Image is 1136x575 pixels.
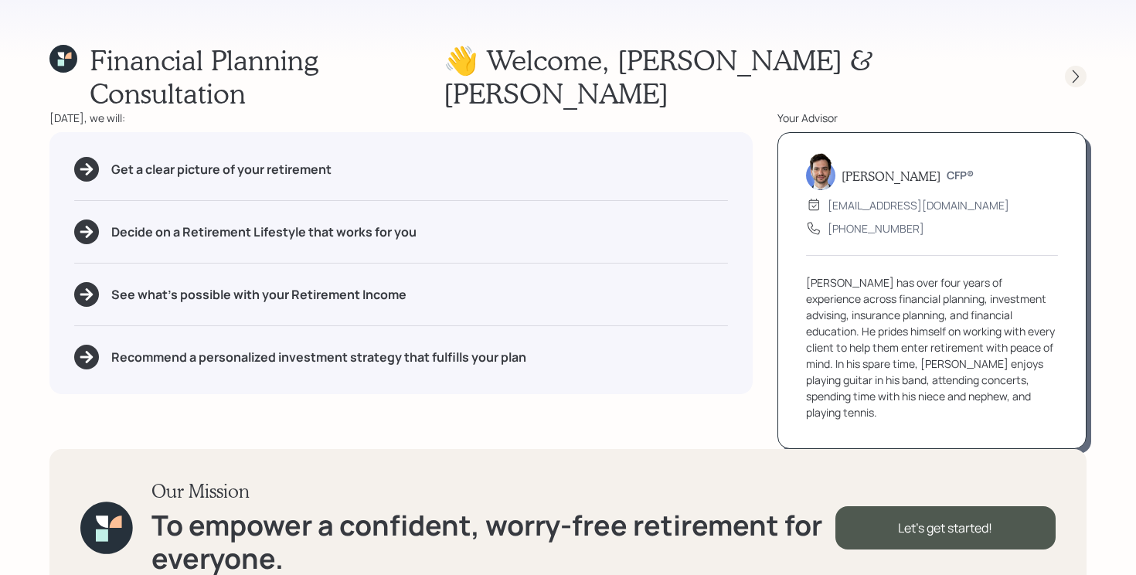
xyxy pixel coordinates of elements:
div: [PHONE_NUMBER] [828,220,924,236]
h5: Decide on a Retirement Lifestyle that works for you [111,225,417,240]
h5: Recommend a personalized investment strategy that fulfills your plan [111,350,526,365]
div: Let's get started! [835,506,1056,549]
div: [EMAIL_ADDRESS][DOMAIN_NAME] [828,197,1009,213]
h1: To empower a confident, worry-free retirement for everyone. [151,509,835,575]
h1: Financial Planning Consultation [90,43,444,110]
div: [PERSON_NAME] has over four years of experience across financial planning, investment advising, i... [806,274,1058,420]
h5: See what's possible with your Retirement Income [111,287,406,302]
h5: Get a clear picture of your retirement [111,162,332,177]
h1: 👋 Welcome , [PERSON_NAME] & [PERSON_NAME] [444,43,1037,110]
img: jonah-coleman-headshot.png [806,153,835,190]
div: [DATE], we will: [49,110,753,126]
h5: [PERSON_NAME] [842,168,940,183]
h6: CFP® [947,169,974,182]
div: Your Advisor [777,110,1087,126]
h3: Our Mission [151,480,835,502]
